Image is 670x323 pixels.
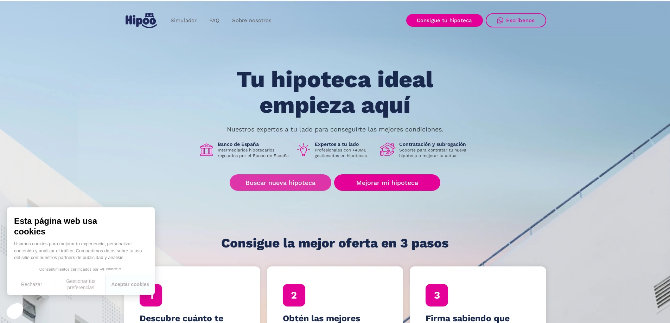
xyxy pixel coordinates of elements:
[406,14,483,27] a: Consigue tu hipoteca
[486,13,546,27] a: Escríbenos
[203,14,226,27] a: FAQ
[399,141,472,147] h1: Contratación y subrogación
[202,67,468,118] h1: Tu hipoteca ideal empieza aquí
[227,127,444,132] p: Nuestros expertos a tu lado para conseguirte las mejores condiciones.
[218,147,290,159] p: Intermediarios hipotecarios regulados por el Banco de España
[230,174,331,191] a: Buscar nueva hipoteca
[221,236,449,250] h1: Consigue la mejor oferta en 3 pasos
[226,14,278,27] a: Sobre nosotros
[164,14,203,27] a: Simulador
[315,141,375,147] h1: Expertos a tu lado
[399,147,472,159] p: Soporte para contratar tu nueva hipoteca o mejorar la actual
[315,147,375,159] p: Profesionales con +40M€ gestionados en hipotecas
[506,17,535,24] div: Escríbenos
[218,141,290,147] h1: Banco de España
[334,174,440,191] a: Mejorar mi hipoteca
[124,10,159,31] a: home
